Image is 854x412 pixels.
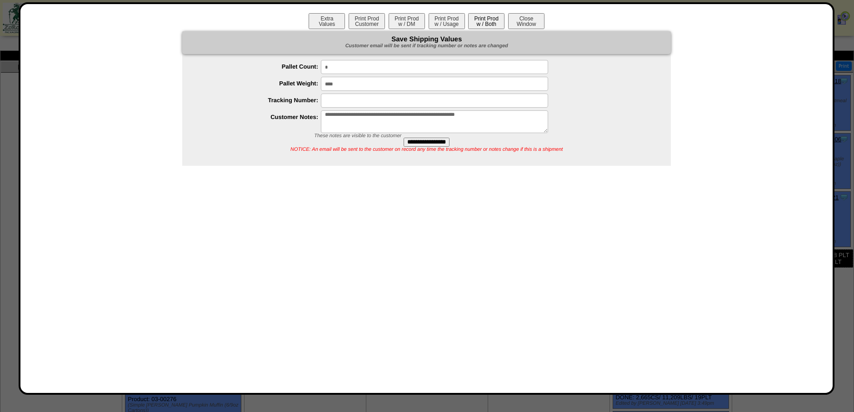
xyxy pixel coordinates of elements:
[508,13,544,29] button: CloseWindow
[200,97,321,104] label: Tracking Number:
[314,133,401,139] span: These notes are visible to the customer
[349,13,385,29] button: Print ProdCustomer
[429,13,465,29] button: Print Prodw / Usage
[200,63,321,70] label: Pallet Count:
[468,13,504,29] button: Print Prodw / Both
[182,43,671,50] div: Customer email will be sent if tracking number or notes are changed
[389,13,425,29] button: Print Prodw / DM
[200,80,321,87] label: Pallet Weight:
[309,13,345,29] button: ExtraValues
[507,20,545,27] a: CloseWindow
[200,114,321,120] label: Customer Notes:
[182,31,671,54] div: Save Shipping Values
[290,147,563,152] span: NOTICE: An email will be sent to the customer on record any time the tracking number or notes cha...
